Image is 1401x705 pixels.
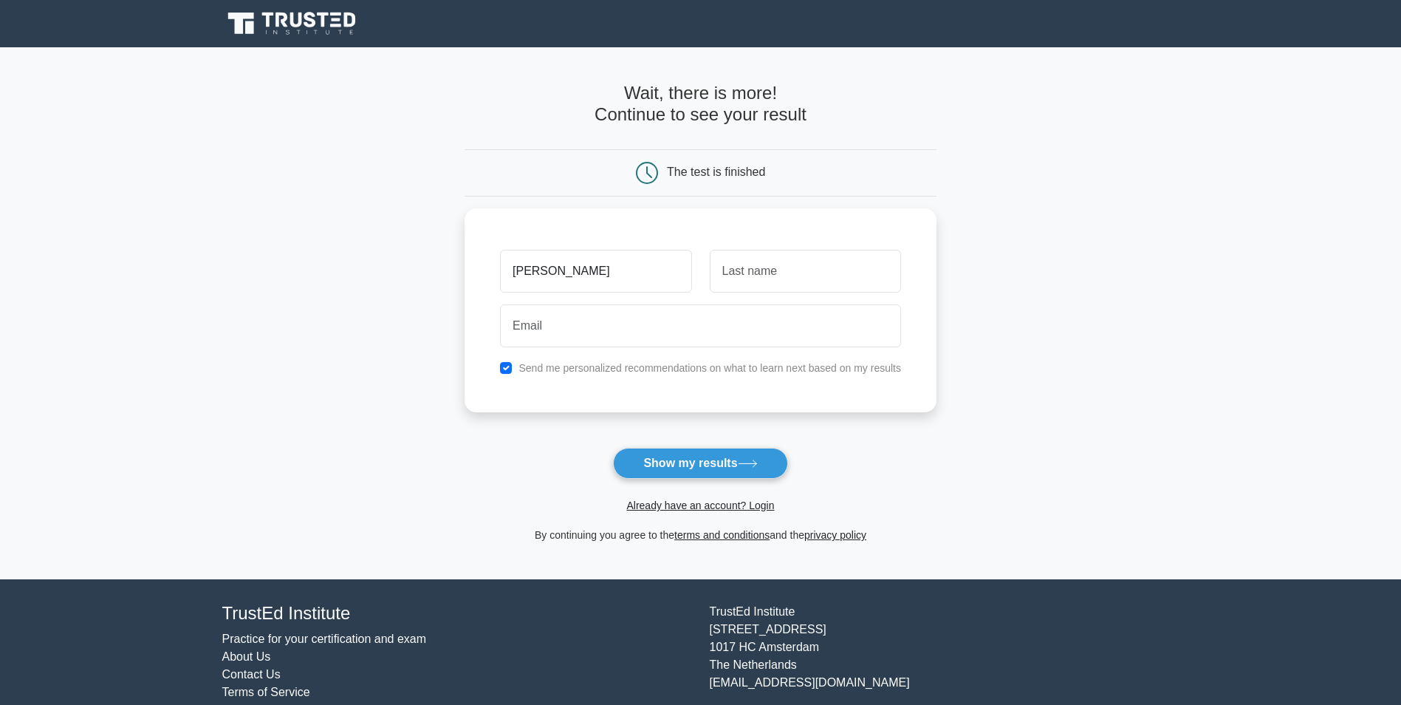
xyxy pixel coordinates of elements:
a: privacy policy [804,529,866,541]
a: Already have an account? Login [626,500,774,511]
a: Terms of Service [222,686,310,698]
input: Email [500,304,901,347]
label: Send me personalized recommendations on what to learn next based on my results [518,362,901,374]
div: By continuing you agree to the and the [456,526,945,544]
input: First name [500,250,691,293]
a: About Us [222,650,271,663]
a: terms and conditions [674,529,770,541]
h4: TrustEd Institute [222,603,692,624]
button: Show my results [613,448,787,479]
a: Contact Us [222,668,281,681]
input: Last name [710,250,901,293]
a: Practice for your certification and exam [222,633,427,645]
div: The test is finished [667,166,765,178]
h4: Wait, there is more! Continue to see your result [465,83,936,126]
